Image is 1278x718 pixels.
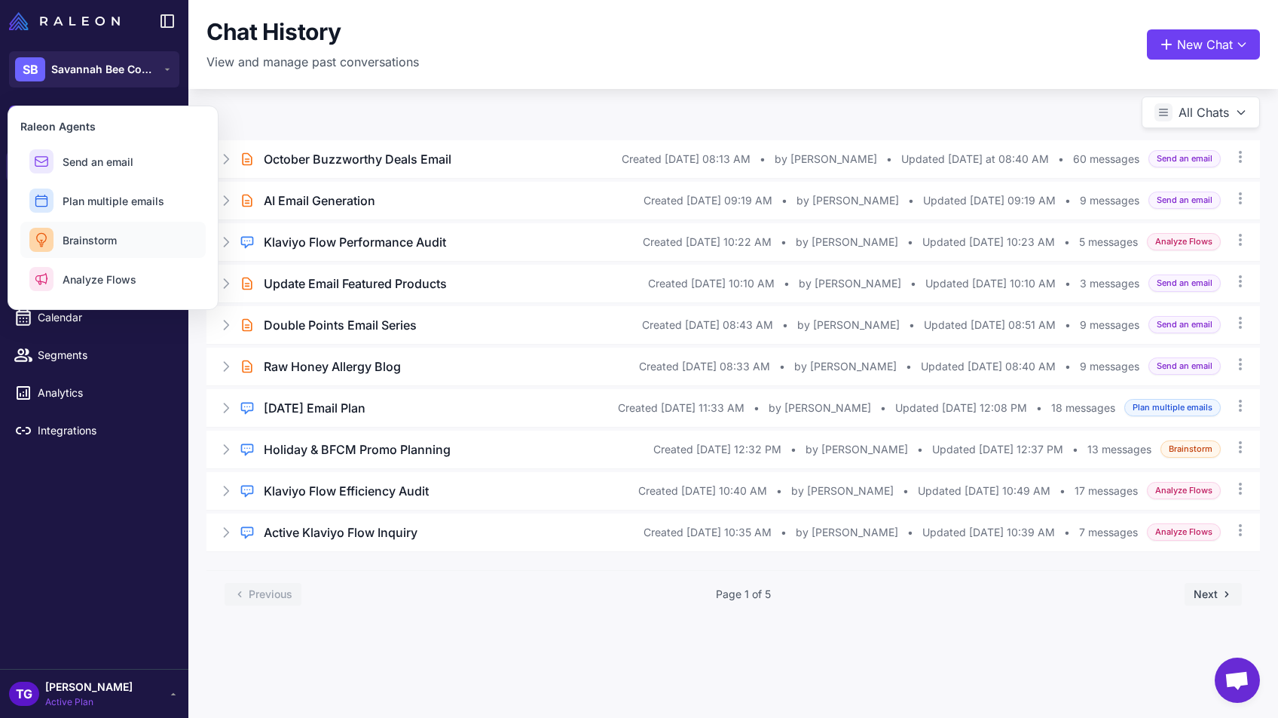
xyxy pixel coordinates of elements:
span: by [PERSON_NAME] [796,192,899,209]
h3: [DATE] Email Plan [264,399,365,417]
span: • [779,358,785,375]
button: Previous [225,583,301,606]
span: • [907,524,913,541]
span: Updated [DATE] 10:23 AM [922,234,1055,250]
span: • [1065,358,1071,375]
h3: Klaviyo Flow Performance Audit [264,233,446,251]
span: Updated [DATE] 10:10 AM [925,275,1056,292]
span: • [1065,192,1071,209]
span: 5 messages [1079,234,1138,250]
button: All Chats [1142,97,1260,128]
span: Created [DATE] 10:35 AM [644,524,772,541]
span: Analyze Flows [63,272,136,287]
p: View and manage past conversations [206,53,419,71]
span: by [PERSON_NAME] [796,524,898,541]
a: Analytics [6,377,182,409]
span: Savannah Bee Company [51,61,157,78]
span: • [1065,275,1071,292]
span: Plan multiple emails [1124,399,1221,416]
a: Chats [6,151,182,183]
a: Calendar [6,302,182,333]
span: Send an email [1148,357,1221,375]
span: Created [DATE] 10:22 AM [643,234,772,250]
span: Brainstorm [63,232,117,248]
span: Page 1 of 5 [716,586,771,603]
button: SBSavannah Bee Company [9,51,179,87]
a: Knowledge [6,189,182,220]
span: • [909,317,915,333]
span: Created [DATE] 08:13 AM [622,151,751,167]
h1: Chat History [206,18,341,47]
h3: Active Klaviyo Flow Inquiry [264,523,417,542]
span: Created [DATE] 08:33 AM [639,358,770,375]
button: Analyze Flows [20,261,206,297]
span: • [781,524,787,541]
h3: Raw Honey Allergy Blog [264,357,401,376]
span: • [903,483,909,499]
span: 9 messages [1080,192,1139,209]
div: SB [15,57,45,81]
span: by [PERSON_NAME] [791,483,894,499]
span: 17 messages [1075,483,1138,499]
span: Created [DATE] 10:40 AM [638,483,767,499]
span: • [781,234,787,250]
h3: AI Email Generation [264,192,375,210]
span: by [PERSON_NAME] [797,317,900,333]
span: • [917,441,923,458]
button: Next [1185,583,1242,606]
span: Created [DATE] 11:33 AM [618,400,744,416]
span: • [1059,483,1066,499]
a: Email Design [6,226,182,258]
span: Analytics [38,385,170,401]
span: 9 messages [1080,317,1139,333]
span: Created [DATE] 10:10 AM [648,275,775,292]
span: • [754,400,760,416]
a: Segments [6,339,182,371]
span: Updated [DATE] at 08:40 AM [901,151,1049,167]
h3: Raleon Agents [20,118,206,134]
span: • [781,192,787,209]
span: by [PERSON_NAME] [806,441,908,458]
span: Send an email [1148,192,1221,209]
div: TG [9,682,39,706]
span: • [908,192,914,209]
h3: Update Email Featured Products [264,275,447,293]
span: Created [DATE] 09:19 AM [644,192,772,209]
span: • [790,441,796,458]
span: Updated [DATE] 09:19 AM [923,192,1056,209]
span: Send an email [1148,316,1221,333]
span: • [1064,234,1070,250]
button: New Chat [1147,29,1260,60]
span: Send an email [1148,150,1221,167]
span: • [1058,151,1064,167]
span: Calendar [38,309,170,326]
span: Plan multiple emails [63,193,164,209]
span: • [782,317,788,333]
a: Integrations [6,415,182,446]
h3: Double Points Email Series [264,316,417,334]
h3: Klaviyo Flow Efficiency Audit [264,482,429,500]
span: by [PERSON_NAME] [775,151,877,167]
span: Updated [DATE] 10:49 AM [918,483,1050,499]
span: • [1065,317,1071,333]
span: Created [DATE] 12:32 PM [653,441,781,458]
span: 7 messages [1079,524,1138,541]
span: Active Plan [45,695,133,709]
span: • [776,483,782,499]
div: Open chat [1215,658,1260,703]
span: 9 messages [1080,358,1139,375]
span: • [880,400,886,416]
span: [PERSON_NAME] [45,679,133,695]
h3: October Buzzworthy Deals Email [264,150,451,168]
button: Plan multiple emails [20,183,206,219]
span: • [886,151,892,167]
span: Segments [38,347,170,364]
button: Brainstorm [20,222,206,258]
span: • [1064,524,1070,541]
span: Updated [DATE] 08:51 AM [924,317,1056,333]
span: by [PERSON_NAME] [799,275,901,292]
span: Updated [DATE] 12:37 PM [932,441,1063,458]
span: • [906,358,912,375]
span: 18 messages [1051,400,1115,416]
button: Send an email [20,143,206,179]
